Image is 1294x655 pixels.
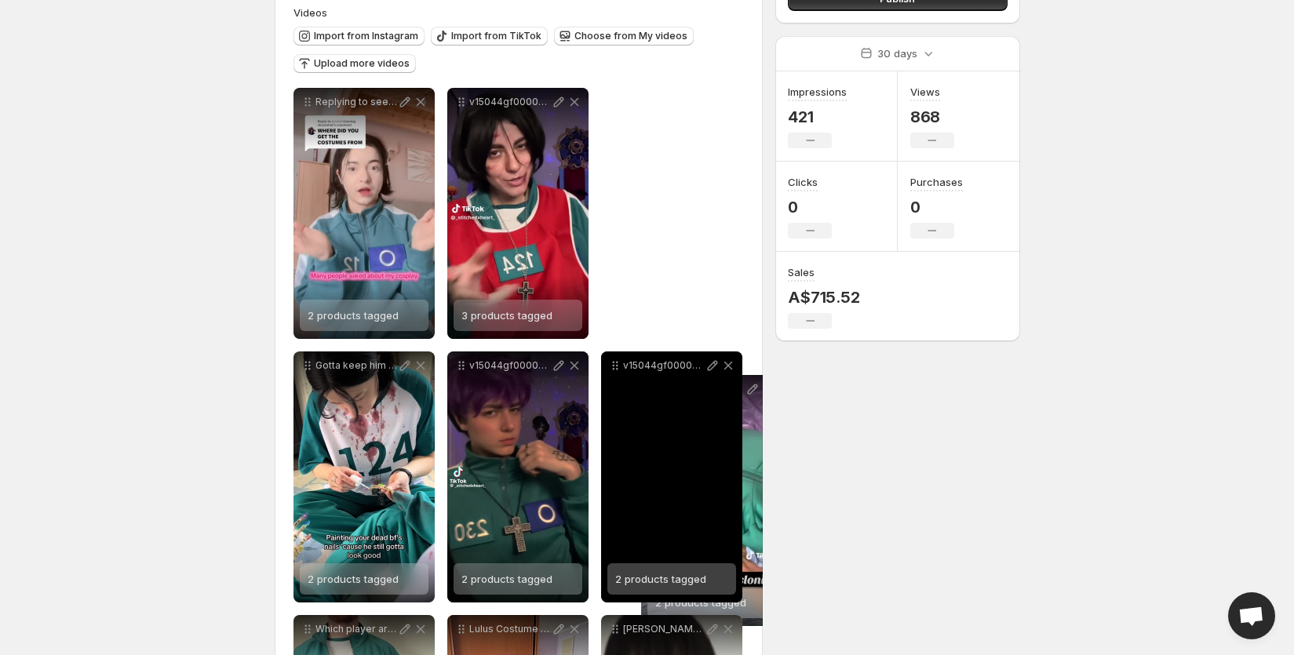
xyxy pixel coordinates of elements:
[1228,592,1275,639] a: Open chat
[469,359,551,372] p: v15044gf0000d1fk4sfog65pmp1k60sg
[461,573,552,585] span: 2 products tagged
[788,84,847,100] h3: Impressions
[910,174,963,190] h3: Purchases
[554,27,694,45] button: Choose from My videos
[308,573,399,585] span: 2 products tagged
[469,623,551,635] p: Lulus Costume Store Thank U squidgame netflix456squidgamenetflix game001222fypcosplay
[788,198,832,217] p: 0
[601,351,742,602] div: v15044gf0000d1et2jnog65ljts0tuf02 products tagged
[788,264,815,280] h3: Sales
[447,88,589,339] div: v15044gf0000d28ooufog65uq4okop3g3 products tagged
[788,107,847,126] p: 421
[308,309,399,322] span: 2 products tagged
[293,88,435,339] div: Replying to seeing skzenha thank you Lulus Costume Store Use the link in my bio for 10 off on you...
[615,573,706,585] span: 2 products tagged
[447,351,589,602] div: v15044gf0000d1fk4sfog65pmp1k60sg2 products tagged
[655,596,746,609] span: 2 products tagged
[788,288,859,307] p: A$715.52
[315,96,397,108] p: Replying to seeing skzenha thank you Lulus Costume Store Use the link in my bio for 10 off on you...
[314,30,418,42] span: Import from Instagram
[431,27,548,45] button: Import from TikTok
[461,309,552,322] span: 3 products tagged
[293,54,416,73] button: Upload more videos
[315,359,397,372] p: Gotta keep him looking fresh thangyu [PERSON_NAME] squidgame fyp squidgame3 namsu player124 fakeb...
[910,107,954,126] p: 868
[293,27,425,45] button: Import from Instagram
[315,623,397,635] p: Which player are you gonna be Or you could be ANYONE you want with our custom numbered patches Li...
[574,30,687,42] span: Choose from My videos
[910,198,963,217] p: 0
[877,45,917,61] p: 30 days
[314,57,410,70] span: Upload more videos
[451,30,541,42] span: Import from TikTok
[910,84,940,100] h3: Views
[293,351,435,602] div: Gotta keep him looking fresh thangyu [PERSON_NAME] squidgame fyp squidgame3 namsu player124 fakeb...
[469,96,551,108] p: v15044gf0000d28ooufog65uq4okop3g
[293,6,327,19] span: Videos
[623,359,705,372] p: v15044gf0000d1et2jnog65ljts0tuf0
[788,174,818,190] h3: Clicks
[623,623,705,635] p: [PERSON_NAME] I wish I had a Young-mi gf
